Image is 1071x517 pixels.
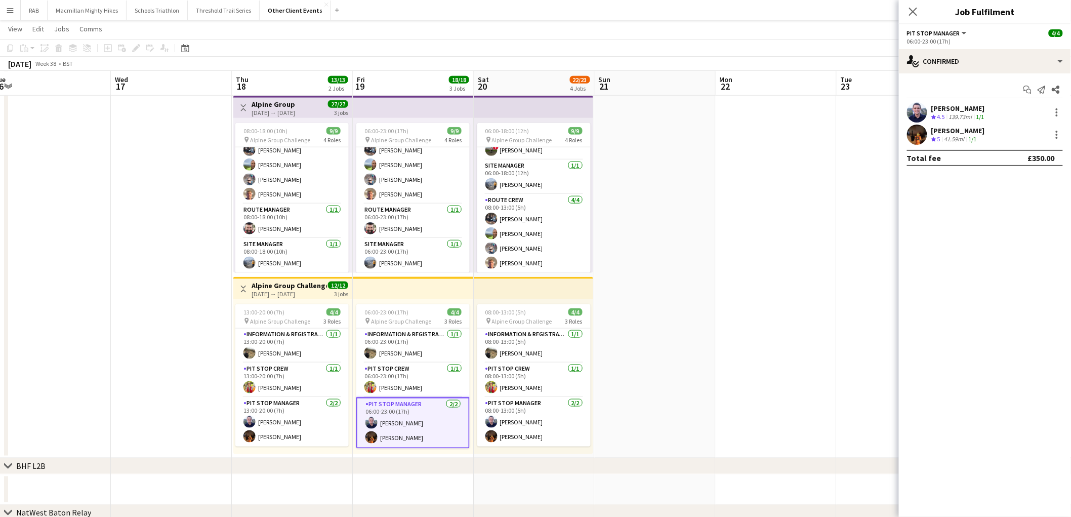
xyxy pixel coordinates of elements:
[931,104,986,113] div: [PERSON_NAME]
[334,108,348,116] div: 3 jobs
[75,22,106,35] a: Comms
[447,308,462,316] span: 4/4
[235,204,349,238] app-card-role: Route Manager1/108:00-18:00 (10h)[PERSON_NAME]
[235,238,349,273] app-card-role: Site Manager1/108:00-18:00 (10h)[PERSON_NAME]
[565,317,583,325] span: 3 Roles
[477,160,591,194] app-card-role: Site Manager1/106:00-18:00 (12h)[PERSON_NAME]
[931,126,985,135] div: [PERSON_NAME]
[188,1,260,20] button: Threshold Trail Series
[32,24,44,33] span: Edit
[236,75,249,84] span: Thu
[63,60,73,67] div: BST
[444,136,462,144] span: 4 Roles
[371,136,431,144] span: Alpine Group Challenge
[907,29,968,37] button: Pit Stop Manager
[356,304,470,449] app-job-card: 06:00-23:00 (17h)4/4 Alpine Group Challenge3 RolesInformation & registration crew1/106:00-23:00 (...
[449,76,469,84] span: 18/18
[328,100,348,108] span: 27/27
[356,123,470,273] app-job-card: 06:00-23:00 (17h)9/9 Alpine Group Challenge4 RolesRoute Crew4/406:00-23:00 (17h)[PERSON_NAME][PER...
[235,363,349,397] app-card-role: Pit Stop Crew1/113:00-20:00 (7h)[PERSON_NAME]
[21,1,48,20] button: RAB
[568,308,583,316] span: 4/4
[976,113,984,121] app-skills-label: 1/1
[235,126,349,204] app-card-role: Route Crew4/408:00-18:00 (10h)[PERSON_NAME][PERSON_NAME][PERSON_NAME][PERSON_NAME]
[235,304,349,447] app-job-card: 13:00-20:00 (7h)4/4 Alpine Group Challenge3 RolesInformation & registration crew1/113:00-20:00 (7...
[839,81,852,92] span: 23
[127,1,188,20] button: Schools Triathlon
[234,81,249,92] span: 18
[447,127,462,135] span: 9/9
[492,136,552,144] span: Alpine Group Challenge
[597,81,611,92] span: 21
[16,461,46,471] div: BHF L2B
[969,135,977,143] app-skills-label: 1/1
[250,317,310,325] span: Alpine Group Challenge
[568,127,583,135] span: 9/9
[899,5,1071,18] h3: Job Fulfilment
[478,75,489,84] span: Sat
[50,22,73,35] a: Jobs
[907,37,1063,45] div: 06:00-23:00 (17h)
[328,76,348,84] span: 13/13
[323,136,341,144] span: 4 Roles
[364,127,408,135] span: 06:00-23:00 (17h)
[357,75,365,84] span: Fri
[328,85,348,92] div: 2 Jobs
[492,317,552,325] span: Alpine Group Challenge
[947,113,974,122] div: 139.73mi
[364,308,408,316] span: 06:00-23:00 (17h)
[718,81,733,92] span: 22
[235,329,349,363] app-card-role: Information & registration crew1/113:00-20:00 (7h)[PERSON_NAME]
[252,281,327,290] h3: Alpine Group Challenge
[252,100,295,109] h3: Alpine Group
[937,135,940,143] span: 5
[356,329,470,363] app-card-role: Information & registration crew1/106:00-23:00 (17h)[PERSON_NAME]
[485,127,529,135] span: 06:00-18:00 (12h)
[371,317,431,325] span: Alpine Group Challenge
[54,24,69,33] span: Jobs
[113,81,128,92] span: 17
[356,363,470,397] app-card-role: Pit Stop Crew1/106:00-23:00 (17h)[PERSON_NAME]
[33,60,59,67] span: Week 38
[260,1,331,20] button: Other Client Events
[476,81,489,92] span: 20
[235,123,349,273] app-job-card: 08:00-18:00 (10h)9/9 Alpine Group Challenge4 RolesRoute Crew4/408:00-18:00 (10h)[PERSON_NAME][PER...
[477,329,591,363] app-card-role: Information & registration crew1/108:00-13:00 (5h)[PERSON_NAME]
[326,308,341,316] span: 4/4
[444,317,462,325] span: 3 Roles
[899,49,1071,73] div: Confirmed
[477,397,591,447] app-card-role: Pit Stop Manager2/208:00-13:00 (5h)[PERSON_NAME][PERSON_NAME]
[252,109,295,116] div: [DATE] → [DATE]
[235,397,349,447] app-card-role: Pit Stop Manager2/213:00-20:00 (7h)[PERSON_NAME][PERSON_NAME]
[356,397,470,449] app-card-role: Pit Stop Manager2/206:00-23:00 (17h)[PERSON_NAME][PERSON_NAME]
[477,194,591,273] app-card-role: Route Crew4/408:00-13:00 (5h)[PERSON_NAME][PERSON_NAME][PERSON_NAME][PERSON_NAME]
[449,85,469,92] div: 3 Jobs
[326,127,341,135] span: 9/9
[115,75,128,84] span: Wed
[477,363,591,397] app-card-role: Pit Stop Crew1/108:00-13:00 (5h)[PERSON_NAME]
[79,24,102,33] span: Comms
[565,136,583,144] span: 4 Roles
[4,22,26,35] a: View
[570,85,590,92] div: 4 Jobs
[477,304,591,447] app-job-card: 08:00-13:00 (5h)4/4 Alpine Group Challenge3 RolesInformation & registration crew1/108:00-13:00 (5...
[942,135,967,144] div: 41.59mi
[477,123,591,273] app-job-card: 06:00-18:00 (12h)9/9 Alpine Group Challenge4 Roles[PERSON_NAME][PERSON_NAME]![PERSON_NAME]Site Ma...
[48,1,127,20] button: Macmillan Mighty Hikes
[485,308,526,316] span: 08:00-13:00 (5h)
[907,153,941,163] div: Total fee
[8,24,22,33] span: View
[841,75,852,84] span: Tue
[356,204,470,238] app-card-role: Route Manager1/106:00-23:00 (17h)[PERSON_NAME]
[356,238,470,273] app-card-role: Site Manager1/106:00-23:00 (17h)[PERSON_NAME]
[1049,29,1063,37] span: 4/4
[355,81,365,92] span: 19
[907,29,960,37] span: Pit Stop Manager
[328,282,348,289] span: 12/12
[356,126,470,204] app-card-role: Route Crew4/406:00-23:00 (17h)[PERSON_NAME][PERSON_NAME][PERSON_NAME][PERSON_NAME]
